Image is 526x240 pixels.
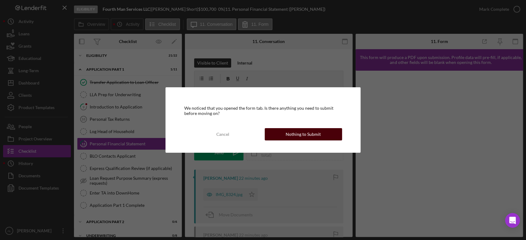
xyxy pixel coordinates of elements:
[184,106,342,116] div: We noticed that you opened the form tab. Is there anything you need to submit before moving on?
[505,213,520,228] div: Open Intercom Messenger
[184,128,261,140] button: Cancel
[216,128,229,140] div: Cancel
[265,128,342,140] button: Nothing to Submit
[286,128,321,140] div: Nothing to Submit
